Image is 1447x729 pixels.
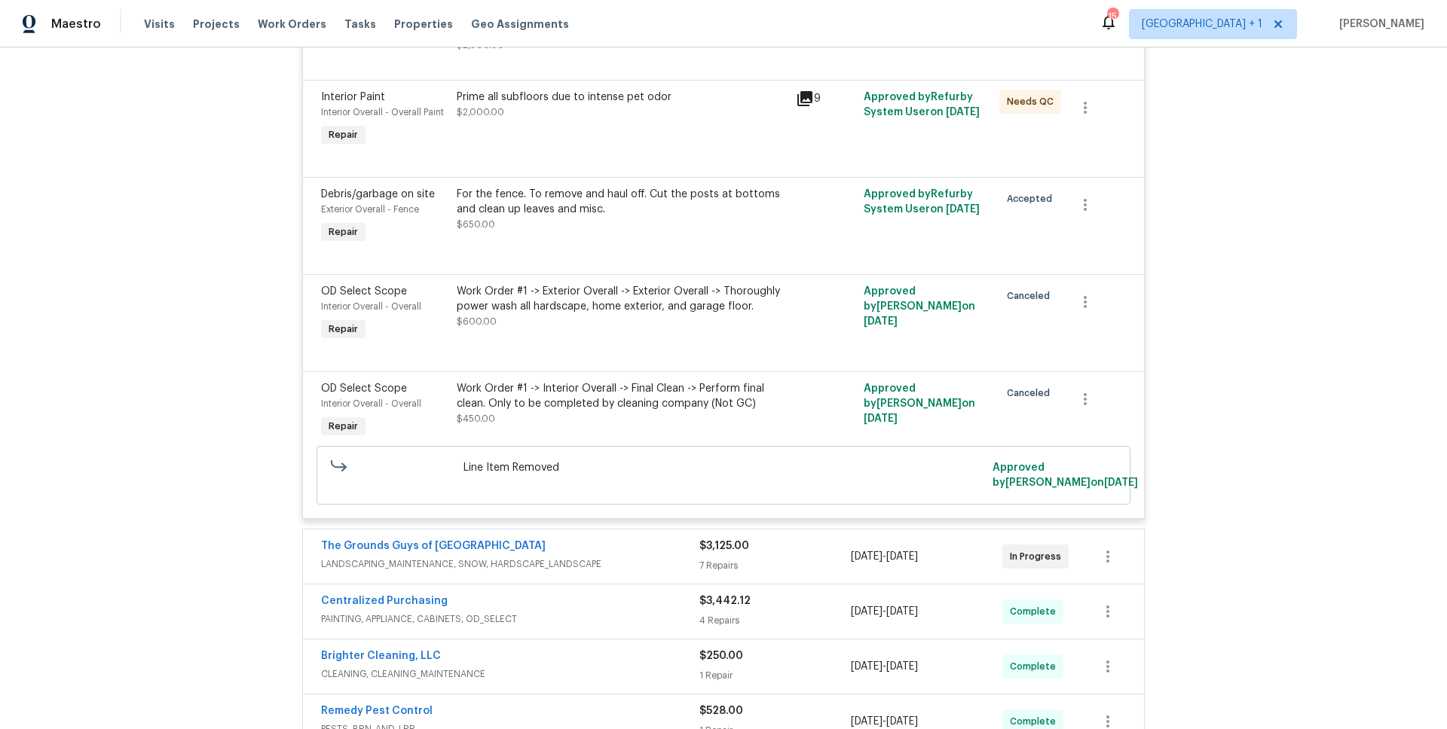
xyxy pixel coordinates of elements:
span: [DATE] [886,551,918,562]
span: [DATE] [946,204,980,215]
span: [DATE] [886,716,918,727]
span: - [851,549,918,564]
span: Complete [1010,604,1062,619]
span: Repair [323,419,364,434]
span: Visits [144,17,175,32]
span: $3,125.00 [699,541,749,551]
span: Interior Overall - Overall Paint [321,108,444,117]
span: Maestro [51,17,101,32]
span: Canceled [1007,288,1056,303]
span: [PERSON_NAME] [1333,17,1424,32]
span: Repair [323,322,364,337]
span: $600.00 [457,317,497,326]
a: Brighter Cleaning, LLC [321,651,441,661]
div: 9 [796,90,855,108]
span: Line Item Removed [463,460,984,475]
span: OD Select Scope [321,383,407,394]
span: Interior Overall - Overall [321,302,421,311]
span: Repair [323,127,364,142]
span: [DATE] [886,661,918,672]
span: [DATE] [851,606,883,617]
span: Interior Paint [321,92,385,102]
span: In Progress [1010,549,1067,564]
span: [GEOGRAPHIC_DATA] + 1 [1142,17,1262,32]
span: Repair [323,224,364,239]
span: LANDSCAPING_MAINTENANCE, SNOW, HARDSCAPE_LANDSCAPE [321,557,699,572]
span: Approved by Refurby System User on [864,189,980,215]
span: Accepted [1007,191,1058,206]
span: Debris/garbage on site [321,189,435,200]
div: 4 Repairs [699,613,851,628]
span: [DATE] [851,716,883,727]
span: Approved by [PERSON_NAME] on [864,383,975,424]
span: Complete [1010,659,1062,674]
span: OD Select Scope [321,286,407,297]
div: For the fence. To remove and haul off. Cut the posts at bottoms and clean up leaves and misc. [457,187,787,217]
span: Interior Overall - Overall [321,399,421,408]
span: Exterior Overall - Fence [321,205,419,214]
span: Approved by Refurby System User on [864,92,980,117]
span: $2,000.00 [457,108,504,117]
div: 1 Repair [699,668,851,683]
span: $528.00 [699,706,743,716]
div: 7 Repairs [699,558,851,573]
span: $450.00 [457,414,495,423]
span: Tasks [344,19,376,29]
span: Properties [394,17,453,32]
div: Work Order #1 -> Interior Overall -> Final Clean -> Perform final clean. Only to be completed by ... [457,381,787,411]
a: Centralized Purchasing [321,596,448,606]
div: Work Order #1 -> Exterior Overall -> Exterior Overall -> Thoroughly power wash all hardscape, hom... [457,284,787,314]
span: $650.00 [457,220,495,229]
span: [DATE] [851,661,883,672]
span: - [851,604,918,619]
span: $250.00 [699,651,743,661]
span: PAINTING, APPLIANCE, CABINETS, OD_SELECT [321,612,699,627]
span: [DATE] [851,551,883,562]
a: The Grounds Guys of [GEOGRAPHIC_DATA] [321,541,546,551]
span: [DATE] [864,413,898,424]
span: $3,442.12 [699,596,751,606]
span: Geo Assignments [471,17,569,32]
span: [DATE] [886,606,918,617]
span: Approved by [PERSON_NAME] on [864,286,975,327]
span: CLEANING, CLEANING_MAINTENANCE [321,666,699,682]
span: Canceled [1007,386,1056,401]
div: Prime all subfloors due to intense pet odor [457,90,787,105]
span: Needs QC [1007,94,1060,109]
a: Remedy Pest Control [321,706,433,716]
span: [DATE] [946,107,980,117]
span: [DATE] [1104,477,1138,488]
span: [DATE] [864,316,898,327]
span: Work Orders [258,17,326,32]
span: Approved by [PERSON_NAME] on [993,462,1138,488]
span: Projects [193,17,240,32]
span: - [851,659,918,674]
span: Complete [1010,714,1062,729]
span: - [851,714,918,729]
div: 15 [1107,9,1118,24]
